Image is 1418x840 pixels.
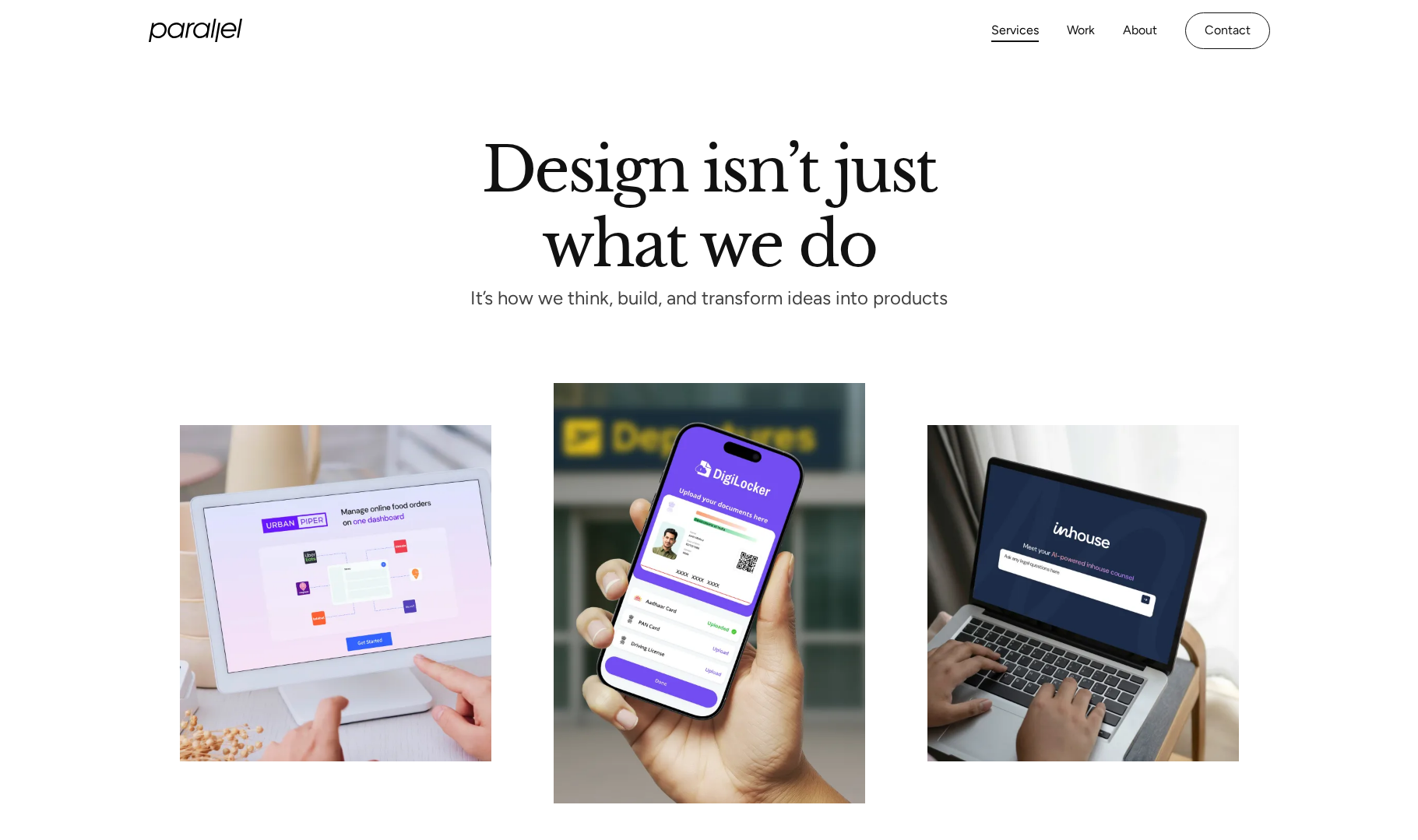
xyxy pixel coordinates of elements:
img: card-image [180,425,491,761]
a: Work [1067,19,1095,42]
h1: Design isn’t just what we do [482,139,937,267]
a: Services [991,19,1039,42]
a: home [149,19,242,42]
a: About [1123,19,1157,42]
p: It’s how we think, build, and transform ideas into products [442,292,976,305]
a: Contact [1185,12,1270,49]
img: card-image [927,425,1239,761]
img: Robin Dhanwani's Image [554,383,865,803]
